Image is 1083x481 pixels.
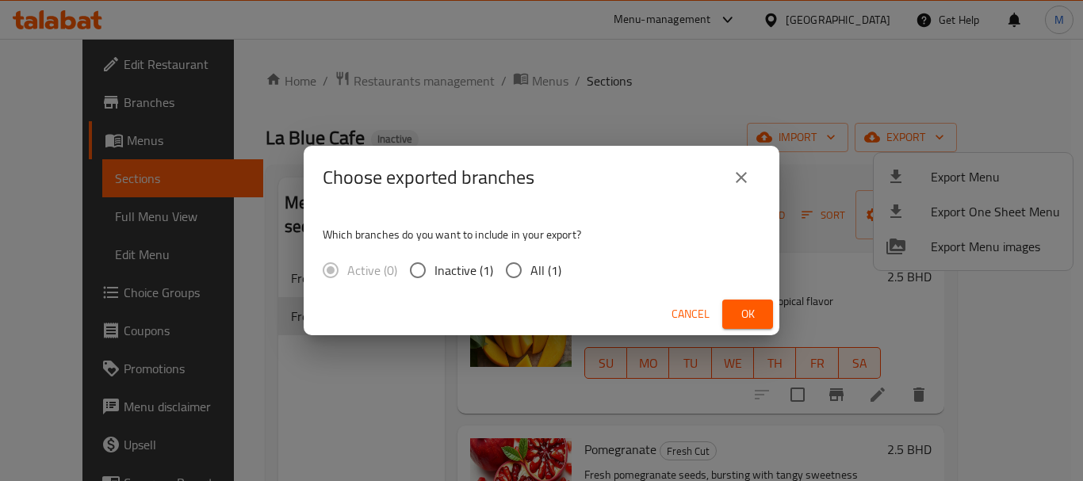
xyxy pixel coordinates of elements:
[323,227,760,242] p: Which branches do you want to include in your export?
[722,300,773,329] button: Ok
[672,304,710,324] span: Cancel
[347,261,397,280] span: Active (0)
[323,165,534,190] h2: Choose exported branches
[434,261,493,280] span: Inactive (1)
[665,300,716,329] button: Cancel
[530,261,561,280] span: All (1)
[722,158,760,197] button: close
[735,304,760,324] span: Ok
